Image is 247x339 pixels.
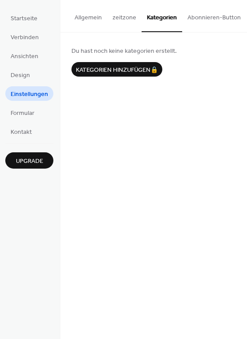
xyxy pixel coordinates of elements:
a: Einstellungen [5,86,53,101]
span: Upgrade [16,157,43,166]
a: Startseite [5,11,43,25]
span: Formular [11,109,34,118]
span: Ansichten [11,52,38,61]
a: Design [5,67,35,82]
span: Verbinden [11,33,39,42]
a: Verbinden [5,29,44,44]
a: Formular [5,105,40,120]
a: Kontakt [5,124,37,139]
span: Startseite [11,14,37,23]
span: Kontakt [11,128,32,137]
button: Upgrade [5,152,53,169]
a: Ansichten [5,48,44,63]
span: Du hast noch keine kategorien erstellt. [71,47,236,56]
span: Design [11,71,30,80]
span: Einstellungen [11,90,48,99]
